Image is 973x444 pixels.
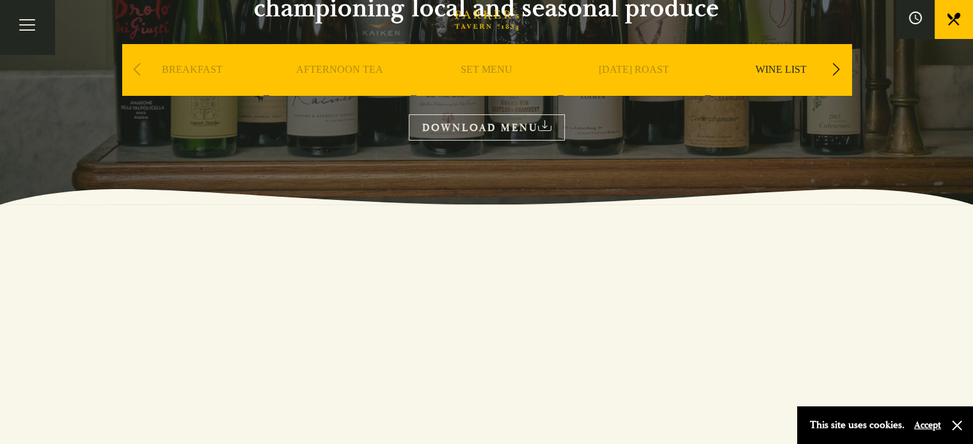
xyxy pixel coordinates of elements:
[564,44,704,134] div: 4 / 9
[122,44,263,134] div: 1 / 9
[461,63,512,114] a: SET MENU
[914,419,941,431] button: Accept
[296,63,383,114] a: AFTERNOON TEA
[162,63,223,114] a: BREAKFAST
[828,56,845,84] div: Next slide
[129,56,146,84] div: Previous slide
[711,44,851,134] div: 5 / 9
[599,63,669,114] a: [DATE] ROAST
[409,114,565,141] a: DOWNLOAD MENU
[810,416,905,434] p: This site uses cookies.
[951,419,963,432] button: Close and accept
[269,44,410,134] div: 2 / 9
[755,63,807,114] a: WINE LIST
[416,44,557,134] div: 3 / 9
